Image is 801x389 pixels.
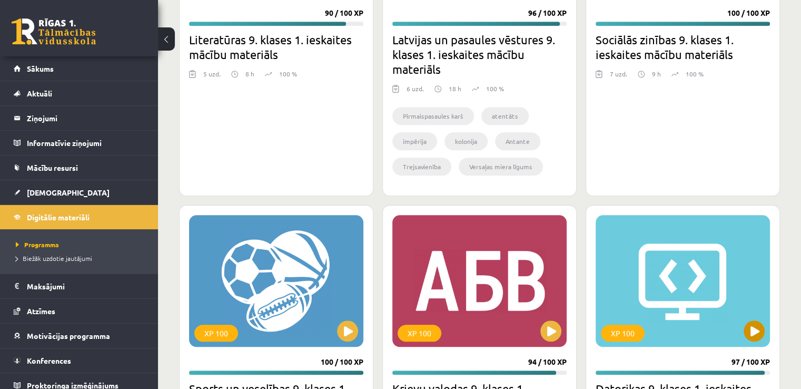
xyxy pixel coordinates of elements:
[27,64,54,73] span: Sākums
[14,155,145,180] a: Mācību resursi
[14,274,145,298] a: Maksājumi
[481,107,529,125] li: atentāts
[203,69,221,85] div: 5 uzd.
[686,69,704,79] p: 100 %
[14,299,145,323] a: Atzīmes
[449,84,461,93] p: 18 h
[27,306,55,316] span: Atzīmes
[16,240,59,249] span: Programma
[14,180,145,205] a: [DEMOGRAPHIC_DATA]
[392,107,474,125] li: Pirmaispasaules karš
[27,356,71,365] span: Konferences
[16,240,147,249] a: Programma
[12,18,96,45] a: Rīgas 1. Tālmācības vidusskola
[279,69,297,79] p: 100 %
[27,331,110,341] span: Motivācijas programma
[16,254,147,263] a: Biežāk uzdotie jautājumi
[27,212,90,222] span: Digitālie materiāli
[14,131,145,155] a: Informatīvie ziņojumi
[14,106,145,130] a: Ziņojumi
[27,106,145,130] legend: Ziņojumi
[27,163,78,172] span: Mācību resursi
[14,348,145,373] a: Konferences
[27,131,145,155] legend: Informatīvie ziņojumi
[444,132,488,150] li: kolonija
[596,32,770,62] h2: Sociālās zinības 9. klases 1. ieskaites mācību materiāls
[245,69,254,79] p: 8 h
[27,274,145,298] legend: Maksājumi
[398,325,441,342] div: XP 100
[486,84,504,93] p: 100 %
[14,205,145,229] a: Digitālie materiāli
[407,84,424,100] div: 6 uzd.
[189,32,363,62] h2: Literatūras 9. klases 1. ieskaites mācību materiāls
[610,69,627,85] div: 7 uzd.
[14,324,145,348] a: Motivācijas programma
[601,325,645,342] div: XP 100
[16,254,92,262] span: Biežāk uzdotie jautājumi
[14,81,145,105] a: Aktuāli
[652,69,661,79] p: 9 h
[392,158,451,176] li: Trejsavienība
[392,32,567,76] h2: Latvijas un pasaules vēstures 9. klases 1. ieskaites mācību materiāls
[392,132,437,150] li: impērija
[27,89,52,98] span: Aktuāli
[27,188,110,197] span: [DEMOGRAPHIC_DATA]
[194,325,238,342] div: XP 100
[459,158,543,176] li: Versaļas miera līgums
[14,56,145,81] a: Sākums
[495,132,540,150] li: Antante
